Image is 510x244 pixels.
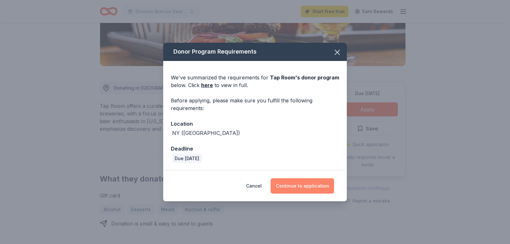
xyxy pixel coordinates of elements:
[201,81,213,89] a: here
[171,144,339,153] div: Deadline
[171,74,339,89] div: We've summarized the requirements for below. Click to view in full.
[246,178,262,194] button: Cancel
[172,129,240,137] div: NY ([GEOGRAPHIC_DATA])
[163,43,347,61] div: Donor Program Requirements
[171,97,339,112] div: Before applying, please make sure you fulfill the following requirements:
[271,178,334,194] button: Continue to application
[172,154,202,163] div: Due [DATE]
[171,120,339,128] div: Location
[270,74,339,81] span: Tap Room 's donor program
